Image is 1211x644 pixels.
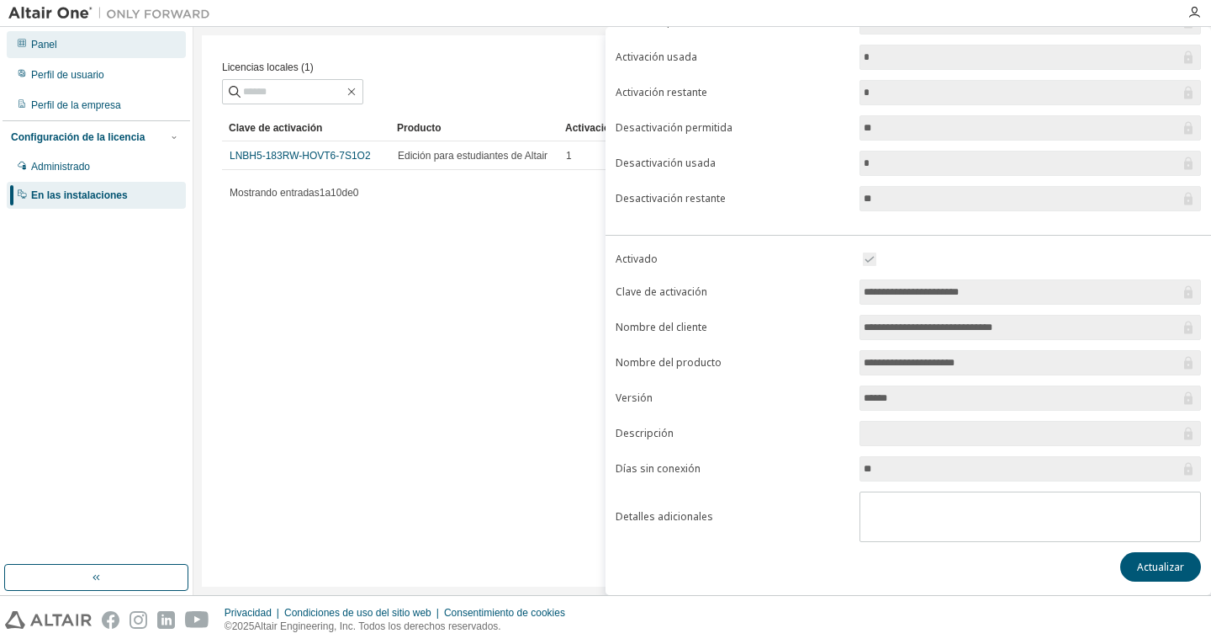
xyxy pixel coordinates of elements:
[222,61,314,73] font: Licencias locales (1)
[11,131,145,143] font: Configuración de la licencia
[31,39,57,51] font: Panel
[31,161,90,173] font: Administrado
[254,620,500,632] font: Altair Engineering, Inc. Todos los derechos reservados.
[229,122,322,134] font: Clave de activación
[320,187,325,199] font: 1
[284,607,431,619] font: Condiciones de uso del sitio web
[444,607,565,619] font: Consentimiento de cookies
[225,620,232,632] font: ©
[1120,552,1201,582] button: Actualizar
[341,187,352,199] font: de
[566,150,572,162] font: 1
[398,150,547,162] font: Edición para estudiantes de Altair
[31,69,104,81] font: Perfil de usuario
[616,85,707,99] font: Activación restante
[353,187,359,199] font: 0
[230,187,320,199] font: Mostrando entradas
[225,607,272,619] font: Privacidad
[31,99,121,111] font: Perfil de la empresa
[616,461,701,476] font: Días sin conexión
[616,355,722,370] font: Nombre del producto
[102,611,119,629] img: facebook.svg
[616,285,707,299] font: Clave de activación
[616,426,674,440] font: Descripción
[5,611,92,629] img: altair_logo.svg
[31,189,128,201] font: En las instalaciones
[331,187,341,199] font: 10
[616,120,732,135] font: Desactivación permitida
[1137,560,1184,574] font: Actualizar
[130,611,147,629] img: instagram.svg
[397,122,442,134] font: Producto
[616,252,658,266] font: Activado
[157,611,175,629] img: linkedin.svg
[616,156,716,170] font: Desactivación usada
[325,187,331,199] font: a
[8,5,219,22] img: Altair Uno
[185,611,209,629] img: youtube.svg
[232,620,255,632] font: 2025
[616,509,713,524] font: Detalles adicionales
[565,122,664,134] font: Activación permitida
[616,191,726,205] font: Desactivación restante
[616,391,653,405] font: Versión
[230,150,371,162] font: LNBH5-183RW-HOVT6-7S1O2
[616,50,697,64] font: Activación usada
[616,320,707,334] font: Nombre del cliente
